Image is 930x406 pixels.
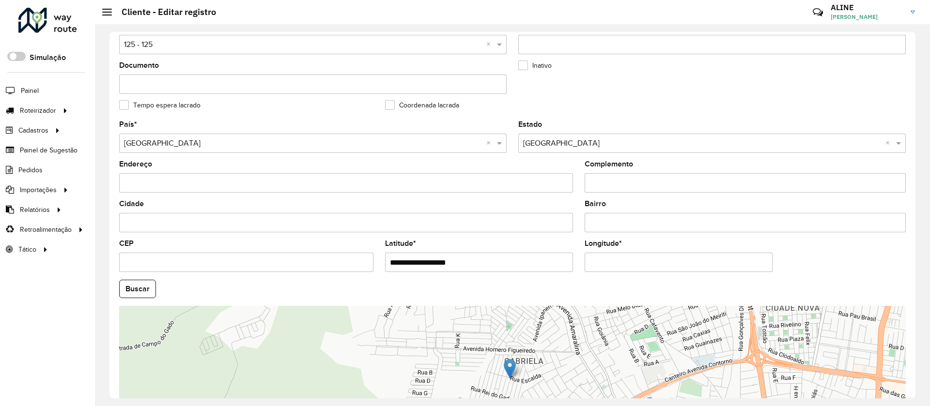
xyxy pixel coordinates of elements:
[385,100,459,110] label: Coordenada lacrada
[20,225,72,235] span: Retroalimentação
[18,244,36,255] span: Tático
[119,100,201,110] label: Tempo espera lacrado
[518,60,552,71] label: Inativo
[585,158,633,170] label: Complemento
[885,137,894,149] span: Clear all
[119,60,159,71] label: Documento
[119,280,156,298] button: Buscar
[112,7,216,17] h2: Cliente - Editar registro
[385,238,416,249] label: Latitude
[18,165,43,175] span: Pedidos
[20,205,50,215] span: Relatórios
[21,86,39,96] span: Painel
[18,125,48,135] span: Cadastros
[119,238,134,249] label: CEP
[20,145,77,155] span: Painel de Sugestão
[486,39,495,50] span: Clear all
[20,185,57,195] span: Importações
[119,198,144,210] label: Cidade
[486,137,495,149] span: Clear all
[119,158,152,170] label: Endereço
[807,2,828,23] a: Contato Rápido
[585,238,622,249] label: Longitude
[585,198,606,210] label: Bairro
[119,119,137,130] label: País
[831,3,903,12] h3: ALINE
[518,119,542,130] label: Estado
[831,13,903,21] span: [PERSON_NAME]
[30,52,66,63] label: Simulação
[20,105,56,116] span: Roteirizador
[504,359,516,378] img: Marker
